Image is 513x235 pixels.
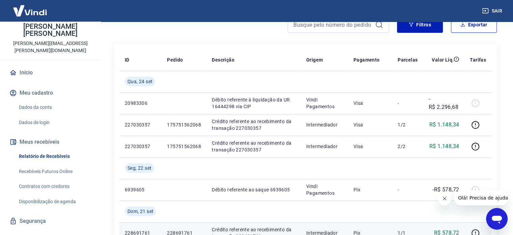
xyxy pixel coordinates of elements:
p: [PERSON_NAME][EMAIL_ADDRESS][PERSON_NAME][DOMAIN_NAME] [5,40,95,54]
button: Meu cadastro [8,86,93,100]
p: Vindi Pagamentos [306,183,343,196]
img: Vindi [8,0,52,21]
a: Disponibilização de agenda [16,195,93,209]
p: 20983306 [125,100,156,107]
p: 227030357 [125,143,156,150]
p: Intermediador [306,121,343,128]
span: Dom, 21 set [127,208,153,215]
p: Visa [353,121,387,128]
button: Sair [481,5,505,17]
p: Descrição [212,56,234,63]
span: Seg, 22 set [127,165,151,171]
p: - [398,186,418,193]
p: -R$ 2.296,68 [428,95,459,111]
p: Intermediador [306,143,343,150]
p: 227030357 [125,121,156,128]
button: Exportar [451,17,497,33]
p: 175751562068 [167,143,201,150]
p: Valor Líq. [432,56,454,63]
p: -R$ 578,72 [432,186,459,194]
a: Relatório de Recebíveis [16,149,93,163]
p: Pagamento [353,56,380,63]
iframe: Fechar mensagem [438,192,451,205]
a: Dados da conta [16,100,93,114]
p: Débito referente ao saque 6939605 [212,186,295,193]
button: Filtros [397,17,443,33]
a: Dados de login [16,116,93,130]
iframe: Botão para abrir a janela de mensagens [486,208,508,230]
p: - [398,100,418,107]
iframe: Mensagem da empresa [454,190,508,205]
p: Visa [353,143,387,150]
p: Vindi Pagamentos [306,96,343,110]
p: 1/2 [398,121,418,128]
p: Parcelas [398,56,418,63]
p: Pix [353,186,387,193]
input: Busque pelo número do pedido [293,20,372,30]
p: 6939605 [125,186,156,193]
p: Tarifas [470,56,486,63]
a: Contratos com credores [16,180,93,193]
button: Meus recebíveis [8,135,93,149]
a: Segurança [8,214,93,229]
a: Recebíveis Futuros Online [16,165,93,179]
p: Visa [353,100,387,107]
p: [PERSON_NAME] [PERSON_NAME] [5,23,95,37]
p: 2/2 [398,143,418,150]
span: Olá! Precisa de ajuda? [4,5,57,10]
p: Débito referente à liquidação da UR 16444298 via CIP [212,96,295,110]
p: 175751562068 [167,121,201,128]
p: Pedido [167,56,183,63]
p: R$ 1.148,34 [429,142,459,150]
p: Crédito referente ao recebimento da transação 227030357 [212,140,295,153]
span: Qua, 24 set [127,78,152,85]
p: R$ 1.148,34 [429,121,459,129]
p: ID [125,56,130,63]
p: Crédito referente ao recebimento da transação 227030357 [212,118,295,132]
p: Origem [306,56,323,63]
a: Início [8,65,93,80]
